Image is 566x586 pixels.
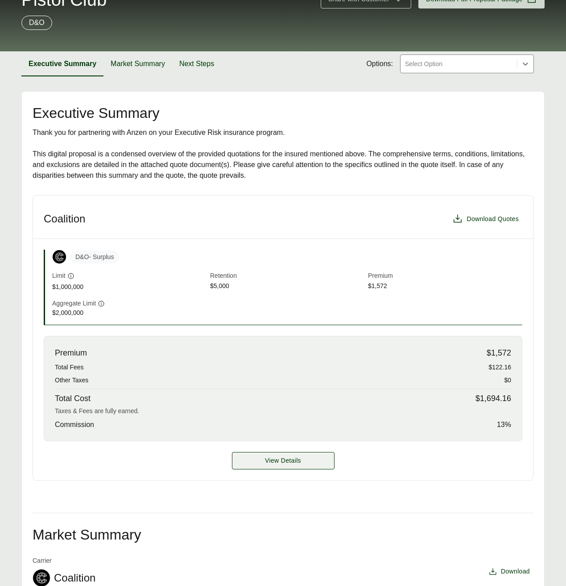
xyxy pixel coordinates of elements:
span: $0 [504,376,511,385]
span: $2,000,000 [52,308,207,318]
button: View Details [232,452,335,469]
span: $122.16 [488,363,511,372]
span: Options: [366,59,393,69]
span: Retention [210,271,364,281]
span: Commission [55,419,94,430]
img: Coalition [53,250,66,264]
span: $5,000 [210,281,364,292]
span: D&O - Surplus [70,251,119,264]
span: Total Cost [55,393,91,405]
span: Limit [52,271,66,280]
span: Coalition [54,571,95,585]
button: Market Summary [103,51,172,76]
span: View Details [265,456,301,465]
button: Download [485,563,533,580]
span: $1,694.16 [475,393,511,405]
h3: Coalition [44,212,85,226]
span: Download [501,567,530,576]
span: 13 % [497,419,511,430]
span: Other Taxes [55,376,88,385]
span: $1,000,000 [52,282,207,292]
h2: Executive Summary [33,106,533,120]
button: Next Steps [172,51,221,76]
span: Carrier [33,556,95,565]
span: Aggregate Limit [52,299,96,308]
h2: Market Summary [33,527,533,542]
div: Taxes & Fees are fully earned. [55,406,511,416]
span: $1,572 [487,347,511,359]
span: Premium [368,271,522,281]
p: D&O [29,17,45,28]
span: $1,572 [368,281,522,292]
div: Thank you for partnering with Anzen on your Executive Risk insurance program. This digital propos... [33,127,533,181]
button: Executive Summary [21,51,103,76]
a: Coalition details [232,452,335,469]
span: Download Quotes [467,214,519,224]
span: Premium [55,347,87,359]
span: Total Fees [55,363,84,372]
button: Download Quotes [449,210,522,228]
